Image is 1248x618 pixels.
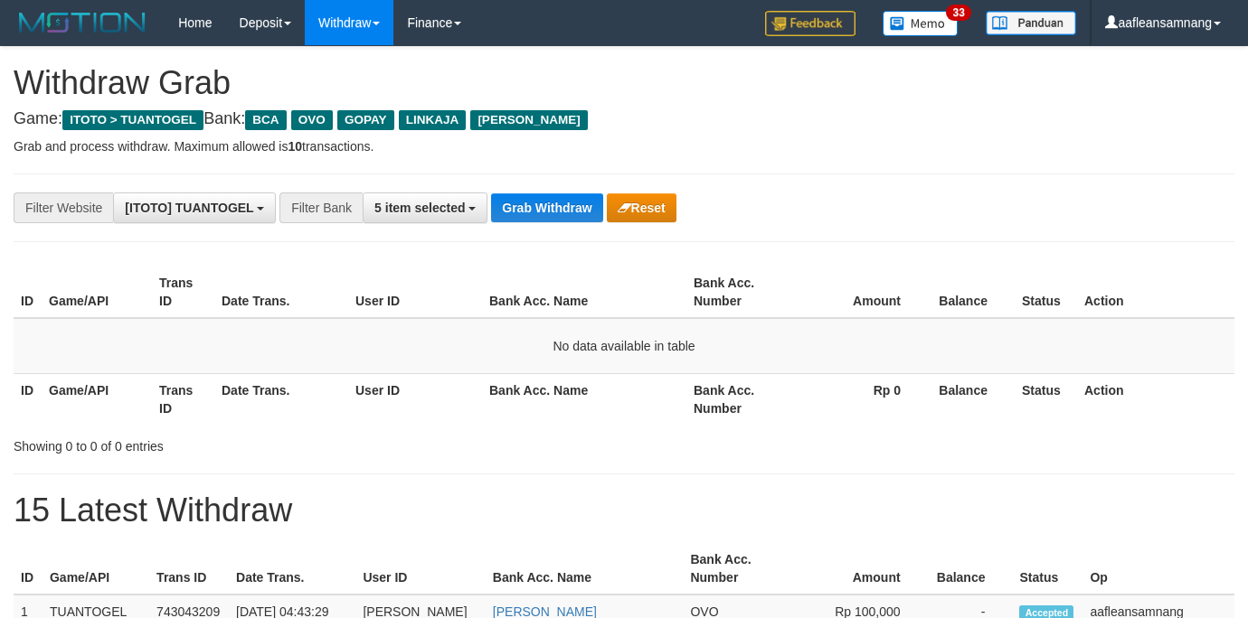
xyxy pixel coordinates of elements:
th: Balance [928,543,1013,595]
th: Status [1015,373,1077,425]
th: Trans ID [152,373,214,425]
th: ID [14,267,42,318]
h4: Game: Bank: [14,110,1234,128]
th: Game/API [42,373,152,425]
th: Date Trans. [214,373,348,425]
th: Status [1015,267,1077,318]
p: Grab and process withdraw. Maximum allowed is transactions. [14,137,1234,155]
th: ID [14,543,43,595]
th: Amount [797,267,928,318]
th: User ID [348,267,482,318]
button: 5 item selected [363,192,487,223]
th: Balance [928,373,1015,425]
th: Game/API [42,267,152,318]
div: Filter Website [14,192,113,223]
span: 5 item selected [374,201,465,215]
h1: 15 Latest Withdraw [14,492,1234,529]
button: Reset [607,193,676,222]
th: Bank Acc. Number [686,373,797,425]
th: Balance [928,267,1015,318]
th: Bank Acc. Number [683,543,801,595]
span: LINKAJA [399,110,467,130]
th: Amount [802,543,928,595]
button: Grab Withdraw [491,193,602,222]
span: OVO [291,110,333,130]
th: ID [14,373,42,425]
span: GOPAY [337,110,394,130]
th: Date Trans. [214,267,348,318]
th: User ID [355,543,485,595]
th: Trans ID [149,543,229,595]
button: [ITOTO] TUANTOGEL [113,192,276,223]
th: Rp 0 [797,373,928,425]
span: [PERSON_NAME] [470,110,587,130]
th: Status [1012,543,1083,595]
img: MOTION_logo.png [14,9,151,36]
th: Trans ID [152,267,214,318]
span: [ITOTO] TUANTOGEL [125,201,253,215]
span: 33 [946,5,970,21]
th: Bank Acc. Name [482,267,686,318]
img: Feedback.jpg [765,11,856,36]
td: No data available in table [14,318,1234,374]
th: User ID [348,373,482,425]
h1: Withdraw Grab [14,65,1234,101]
strong: 10 [288,139,302,154]
th: Bank Acc. Name [482,373,686,425]
img: Button%20Memo.svg [883,11,959,36]
span: ITOTO > TUANTOGEL [62,110,203,130]
th: Bank Acc. Number [686,267,797,318]
th: Bank Acc. Name [486,543,684,595]
img: panduan.png [986,11,1076,35]
th: Op [1083,543,1234,595]
div: Filter Bank [279,192,363,223]
th: Date Trans. [229,543,355,595]
span: BCA [245,110,286,130]
th: Game/API [43,543,149,595]
div: Showing 0 to 0 of 0 entries [14,430,506,455]
th: Action [1077,373,1234,425]
th: Action [1077,267,1234,318]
